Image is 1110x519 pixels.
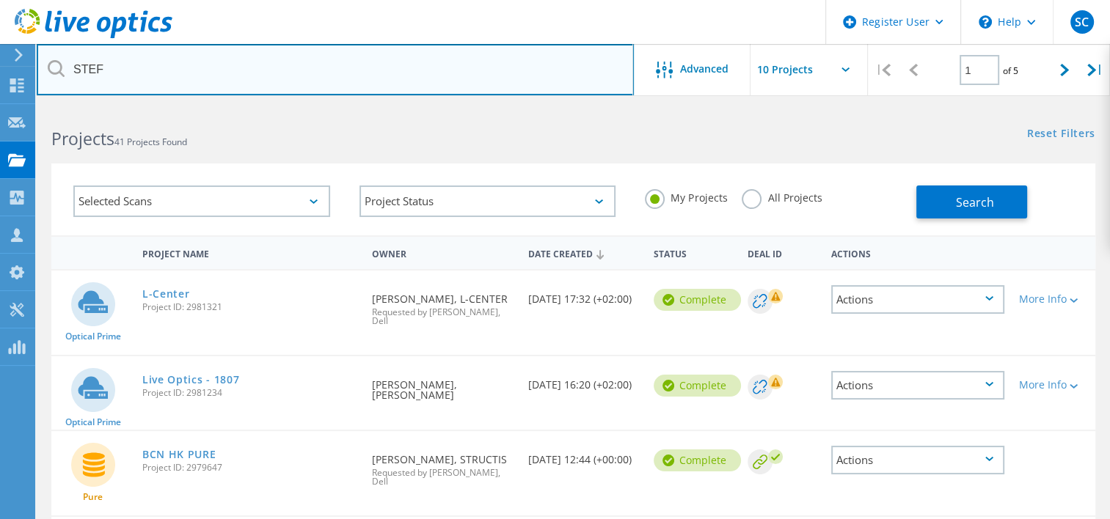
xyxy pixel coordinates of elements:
[142,289,190,299] a: L-Center
[521,431,646,479] div: [DATE] 12:44 (+00:00)
[1075,16,1089,28] span: SC
[831,446,1004,474] div: Actions
[15,31,172,41] a: Live Optics Dashboard
[65,332,121,341] span: Optical Prime
[521,239,646,267] div: Date Created
[740,239,824,266] div: Deal Id
[742,189,822,203] label: All Projects
[142,389,357,397] span: Project ID: 2981234
[365,239,521,266] div: Owner
[142,449,216,460] a: BCN HK PURE
[73,185,330,217] div: Selected Scans
[956,194,994,210] span: Search
[654,375,741,397] div: Complete
[365,431,521,501] div: [PERSON_NAME], STRUCTIS
[979,15,992,29] svg: \n
[359,185,616,217] div: Project Status
[1080,44,1110,96] div: |
[1027,128,1095,141] a: Reset Filters
[831,285,1004,314] div: Actions
[365,270,521,340] div: [PERSON_NAME], L-CENTER
[1019,294,1088,304] div: More Info
[1019,380,1088,390] div: More Info
[831,371,1004,400] div: Actions
[646,239,740,266] div: Status
[654,289,741,311] div: Complete
[868,44,898,96] div: |
[824,239,1012,266] div: Actions
[142,375,240,385] a: Live Optics - 1807
[365,356,521,415] div: [PERSON_NAME], [PERSON_NAME]
[83,493,103,501] span: Pure
[65,418,121,427] span: Optical Prime
[372,308,514,325] span: Requested by [PERSON_NAME], Dell
[142,463,357,472] span: Project ID: 2979647
[680,64,729,74] span: Advanced
[916,185,1027,218] button: Search
[654,449,741,471] div: Complete
[521,356,646,405] div: [DATE] 16:20 (+02:00)
[51,127,114,150] b: Projects
[645,189,727,203] label: My Projects
[37,44,634,95] input: Search projects by name, owner, ID, company, etc
[372,468,514,486] span: Requested by [PERSON_NAME], Dell
[135,239,365,266] div: Project Name
[521,270,646,319] div: [DATE] 17:32 (+02:00)
[142,303,357,312] span: Project ID: 2981321
[114,136,187,148] span: 41 Projects Found
[1003,65,1018,77] span: of 5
